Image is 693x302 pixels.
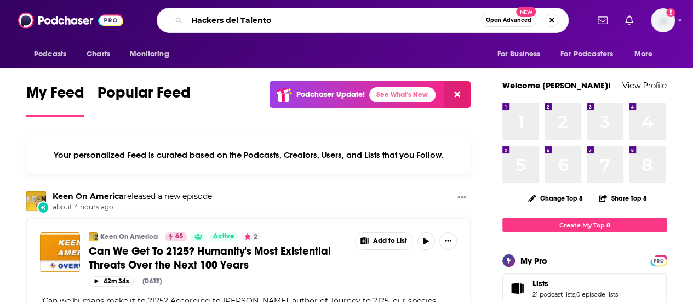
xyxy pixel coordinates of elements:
[89,232,98,241] img: Keen On America
[598,187,648,209] button: Share Top 8
[26,83,84,109] span: My Feed
[651,8,675,32] span: Logged in as megcassidy
[53,191,124,201] a: Keen On America
[481,14,536,27] button: Open AdvancedNew
[296,90,365,99] p: Podchaser Update!
[26,136,471,174] div: Your personalized Feed is curated based on the Podcasts, Creators, Users, and Lists that you Follow.
[651,8,675,32] button: Show profile menu
[522,191,589,205] button: Change Top 8
[560,47,613,62] span: For Podcasters
[497,47,540,62] span: For Business
[142,277,162,285] div: [DATE]
[130,47,169,62] span: Monitoring
[98,83,191,117] a: Popular Feed
[26,83,84,117] a: My Feed
[627,44,667,65] button: open menu
[532,278,548,288] span: Lists
[356,233,413,249] button: Show More Button
[37,201,49,213] div: New Episode
[489,44,554,65] button: open menu
[241,232,261,241] button: 2
[98,83,191,109] span: Popular Feed
[26,191,46,211] img: Keen On America
[502,80,611,90] a: Welcome [PERSON_NAME]!
[122,44,183,65] button: open menu
[621,11,638,30] a: Show notifications dropdown
[369,87,436,102] a: See What's New
[100,232,158,241] a: Keen On America
[439,232,457,250] button: Show More Button
[532,290,575,298] a: 21 podcast lists
[157,8,569,33] div: Search podcasts, credits, & more...
[89,244,347,272] a: Can We Get To 2125? Humanity's Most Existential Threats Over the Next 100 Years
[40,232,80,272] img: Can We Get To 2125? Humanity's Most Existential Threats Over the Next 100 Years
[53,191,212,202] h3: released a new episode
[79,44,117,65] a: Charts
[175,231,183,242] span: 65
[53,203,212,212] span: about 4 hours ago
[652,256,665,264] a: PRO
[532,278,618,288] a: Lists
[520,255,547,266] div: My Pro
[187,12,481,29] input: Search podcasts, credits, & more...
[634,47,653,62] span: More
[666,8,675,17] svg: Add a profile image
[165,232,187,241] a: 65
[87,47,110,62] span: Charts
[502,218,667,232] a: Create My Top 8
[89,244,331,272] span: Can We Get To 2125? Humanity's Most Existential Threats Over the Next 100 Years
[26,44,81,65] button: open menu
[622,80,667,90] a: View Profile
[89,276,134,287] button: 42m 34s
[651,8,675,32] img: User Profile
[553,44,629,65] button: open menu
[18,10,123,31] img: Podchaser - Follow, Share and Rate Podcasts
[213,231,234,242] span: Active
[575,290,576,298] span: ,
[453,191,471,205] button: Show More Button
[516,7,536,17] span: New
[34,47,66,62] span: Podcasts
[576,290,618,298] a: 0 episode lists
[486,18,531,23] span: Open Advanced
[506,281,528,296] a: Lists
[593,11,612,30] a: Show notifications dropdown
[373,237,407,245] span: Add to List
[209,232,238,241] a: Active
